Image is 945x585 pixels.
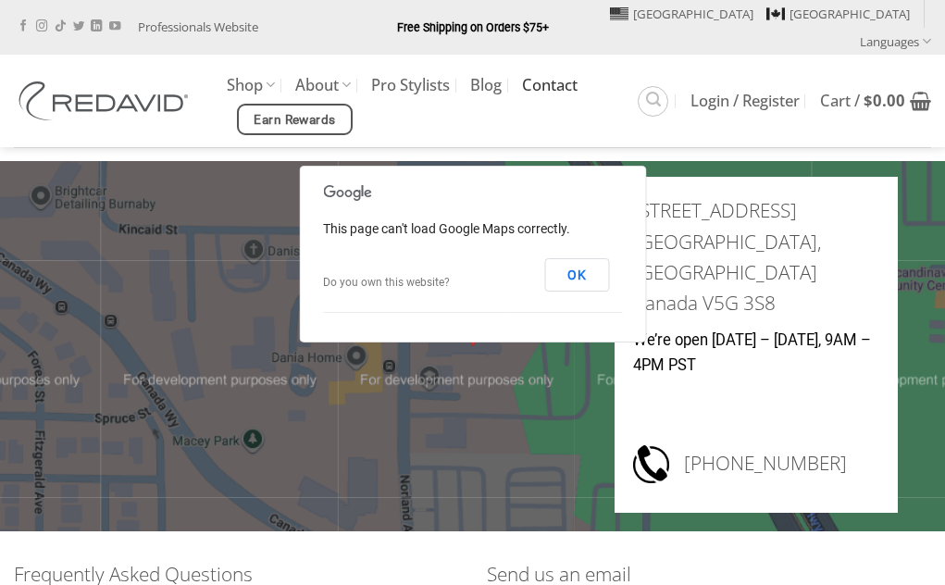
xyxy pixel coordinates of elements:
a: Search [638,86,668,117]
a: About [295,67,351,103]
a: Follow on LinkedIn [91,20,102,33]
a: Languages [860,28,931,55]
a: Do you own this website? [323,276,450,289]
button: OK [544,258,609,292]
strong: Free Shipping on Orders $75+ [397,20,549,34]
a: Follow on YouTube [109,20,120,33]
bdi: 0.00 [864,90,905,111]
a: Follow on Facebook [18,20,29,33]
p: We’re open [DATE] – [DATE], 9AM – 4PM PST [633,329,879,378]
h3: [STREET_ADDRESS] [GEOGRAPHIC_DATA], [GEOGRAPHIC_DATA] Canada V5G 3S8 [633,195,879,318]
a: Contact [522,68,578,102]
span: Earn Rewards [254,110,335,131]
a: Professionals Website [138,13,258,42]
a: Blog [470,68,502,102]
a: Follow on Twitter [73,20,84,33]
a: Earn Rewards [237,104,353,135]
a: Shop [227,67,275,103]
a: Pro Stylists [371,68,450,102]
h3: [PHONE_NUMBER] [684,442,879,485]
span: Login / Register [690,93,800,108]
a: Login / Register [690,84,800,118]
span: $ [864,90,873,111]
span: This page can't load Google Maps correctly. [323,221,570,236]
a: View cart [820,81,931,121]
a: Follow on Instagram [36,20,47,33]
span: Cart / [820,93,905,108]
a: Follow on TikTok [55,20,66,33]
img: REDAVID Salon Products | United States [14,81,199,120]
